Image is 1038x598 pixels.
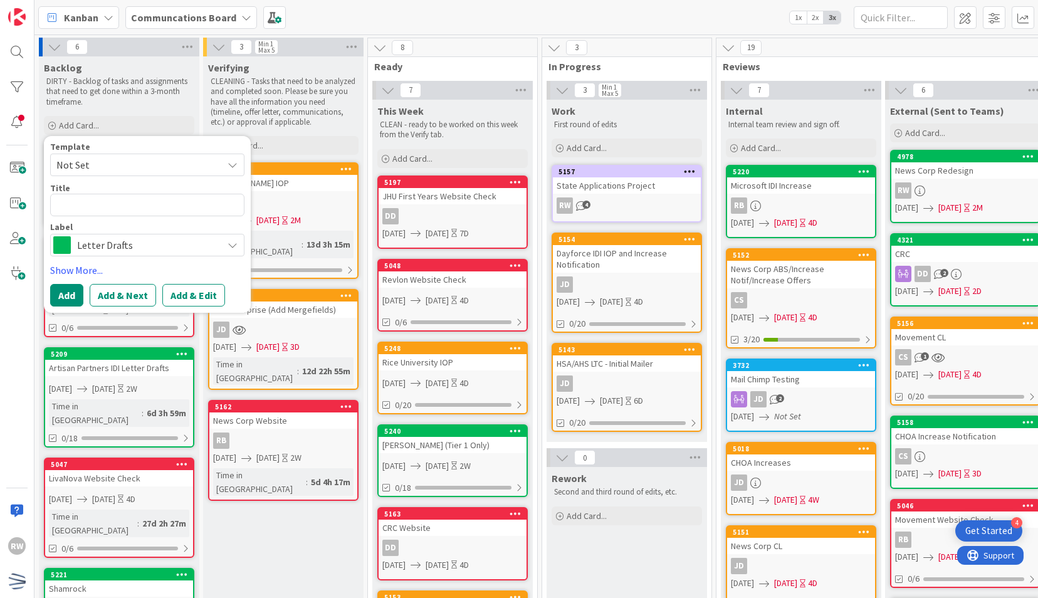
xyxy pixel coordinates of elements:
[558,167,701,176] div: 5157
[209,290,357,318] div: 5012LTC Enterprise (Add Mergefields)
[972,285,982,298] div: 2D
[50,182,70,194] label: Title
[731,475,747,491] div: JD
[137,517,139,530] span: :
[213,231,301,258] div: Time in [GEOGRAPHIC_DATA]
[554,487,700,497] p: Second and third round of edits, etc.
[50,263,244,278] a: Show More...
[727,360,875,387] div: 3732Mail Chimp Testing
[64,10,98,25] span: Kanban
[290,340,300,354] div: 3D
[566,40,587,55] span: 3
[459,294,469,307] div: 4D
[741,142,781,154] span: Add Card...
[774,311,797,324] span: [DATE]
[895,532,911,548] div: RB
[731,311,754,324] span: [DATE]
[733,251,875,260] div: 5152
[731,493,754,506] span: [DATE]
[972,201,983,214] div: 2M
[49,382,72,396] span: [DATE]
[558,235,701,244] div: 5154
[426,227,449,240] span: [DATE]
[209,164,357,175] div: 4879
[426,377,449,390] span: [DATE]
[384,427,527,436] div: 5240
[213,468,306,496] div: Time in [GEOGRAPHIC_DATA]
[92,493,115,506] span: [DATE]
[379,426,527,437] div: 5240
[921,352,929,360] span: 1
[66,39,88,55] span: 6
[908,390,924,403] span: 0/20
[727,292,875,308] div: CS
[727,249,875,288] div: 5152News Corp ABS/Increase Notif/Increase Offers
[557,295,580,308] span: [DATE]
[209,195,357,211] div: CS
[938,550,962,564] span: [DATE]
[400,83,421,98] span: 7
[395,316,407,329] span: 0/6
[382,227,406,240] span: [DATE]
[49,399,142,427] div: Time in [GEOGRAPHIC_DATA]
[379,354,527,370] div: Rice University IOP
[50,142,90,151] span: Template
[384,261,527,270] div: 5048
[44,61,82,74] span: Backlog
[379,188,527,204] div: JHU First Years Website Check
[382,377,406,390] span: [DATE]
[938,201,962,214] span: [DATE]
[379,540,527,556] div: DD
[56,157,213,173] span: Not Set
[459,377,469,390] div: 4D
[379,177,527,204] div: 5197JHU First Years Website Check
[162,284,225,307] button: Add & Edit
[258,41,273,47] div: Min 1
[209,175,357,191] div: [PERSON_NAME] IOP
[895,550,918,564] span: [DATE]
[905,127,945,139] span: Add Card...
[743,333,760,346] span: 3/20
[301,238,303,251] span: :
[209,401,357,412] div: 5162
[574,83,595,98] span: 3
[379,260,527,271] div: 5048
[382,559,406,572] span: [DATE]
[256,451,280,464] span: [DATE]
[209,322,357,338] div: JD
[297,364,299,378] span: :
[895,201,918,214] span: [DATE]
[908,572,920,585] span: 0/6
[774,493,797,506] span: [DATE]
[727,538,875,554] div: News Corp CL
[940,269,948,277] span: 2
[808,216,817,229] div: 4D
[8,8,26,26] img: Visit kanbanzone.com
[382,208,399,224] div: DD
[459,559,469,572] div: 4D
[727,261,875,288] div: News Corp ABS/Increase Notif/Increase Offers
[727,527,875,538] div: 5151
[731,216,754,229] span: [DATE]
[379,426,527,453] div: 5240[PERSON_NAME] (Tier 1 Only)
[731,577,754,590] span: [DATE]
[824,11,841,24] span: 3x
[213,433,229,449] div: RB
[374,60,522,73] span: Ready
[45,569,193,580] div: 5221
[395,481,411,495] span: 0/18
[602,84,617,90] div: Min 1
[208,61,249,74] span: Verifying
[379,508,527,520] div: 5163
[51,350,193,359] div: 5209
[215,402,357,411] div: 5162
[776,394,784,402] span: 2
[45,470,193,486] div: LivaNova Website Check
[553,234,701,273] div: 5154Dayforce IDI IOP and Increase Notification
[379,520,527,536] div: CRC Website
[733,528,875,537] div: 5151
[972,368,982,381] div: 4D
[8,537,26,555] div: RW
[554,120,700,130] p: First round of edits
[727,166,875,177] div: 5220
